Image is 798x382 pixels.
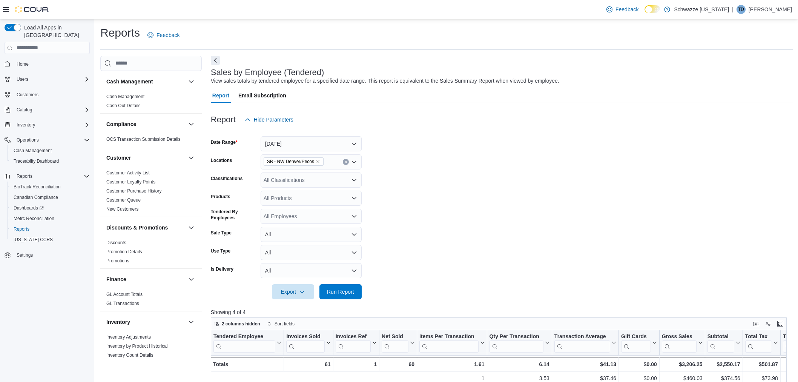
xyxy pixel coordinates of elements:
span: Reports [17,173,32,179]
label: Products [211,194,230,200]
button: BioTrack Reconciliation [8,182,93,192]
span: SB - NW Denver/Pecos [267,158,314,165]
span: Users [17,76,28,82]
span: Hide Parameters [254,116,293,123]
span: Catalog [14,105,90,114]
div: Tim Defabbo-Winter JR [737,5,746,14]
button: Transaction Average [554,333,616,352]
div: Gift Card Sales [621,333,651,352]
div: Gross Sales [662,333,697,340]
button: Next [211,56,220,65]
span: Discounts [106,240,126,246]
a: Discounts [106,240,126,245]
span: [US_STATE] CCRS [14,237,53,243]
button: Canadian Compliance [8,192,93,203]
span: Feedback [615,6,638,13]
span: Home [17,61,29,67]
span: Cash Management [11,146,90,155]
a: New Customers [106,206,138,212]
div: 60 [382,360,414,369]
span: Customers [17,92,38,98]
span: Reports [11,225,90,234]
h3: Report [211,115,236,124]
span: Settings [17,252,33,258]
button: All [261,263,362,278]
span: Inventory Adjustments [106,334,151,340]
span: Export [276,284,310,299]
div: Qty Per Transaction [489,333,543,352]
button: Net Sold [382,333,414,352]
div: Total Tax [745,333,772,340]
a: Customer Loyalty Points [106,179,155,185]
button: Subtotal [707,333,740,352]
h3: Cash Management [106,78,153,85]
button: Cash Management [187,77,196,86]
div: Invoices Sold [286,333,324,352]
div: $41.13 [554,360,616,369]
button: Inventory [14,120,38,129]
span: Inventory [14,120,90,129]
div: Subtotal [707,333,734,352]
span: Cash Management [14,148,52,154]
button: Discounts & Promotions [106,224,185,231]
div: Items Per Transaction [419,333,479,340]
button: Total Tax [745,333,778,352]
button: Export [272,284,314,299]
div: Cash Management [100,92,202,113]
a: GL Transactions [106,301,139,306]
div: Qty Per Transaction [489,333,543,340]
div: 6.14 [489,360,549,369]
span: Metrc Reconciliation [11,214,90,223]
button: All [261,227,362,242]
div: Gift Cards [621,333,651,340]
nav: Complex example [5,55,90,280]
div: Invoices Ref [335,333,370,340]
button: Finance [106,276,185,283]
button: Customer [106,154,185,162]
span: Customer Purchase History [106,188,162,194]
a: Dashboards [8,203,93,213]
span: Settings [14,250,90,260]
div: Invoices Ref [335,333,370,352]
a: Promotions [106,258,129,263]
button: Catalog [2,105,93,115]
a: Cash Out Details [106,103,141,108]
span: GL Account Totals [106,291,143,297]
span: Users [14,75,90,84]
button: Gift Cards [621,333,657,352]
div: Subtotal [707,333,734,340]
div: Items Per Transaction [419,333,479,352]
div: Finance [100,290,202,311]
button: Operations [14,136,42,145]
button: Open list of options [351,177,357,183]
div: Invoices Sold [286,333,324,340]
button: Open list of options [351,159,357,165]
button: Run Report [319,284,362,299]
h3: Inventory [106,318,130,326]
span: Reports [14,172,90,181]
span: Cash Management [106,94,144,100]
button: Inventory [187,317,196,327]
a: Canadian Compliance [11,193,61,202]
span: Customer Queue [106,197,141,203]
button: Reports [8,224,93,234]
h3: Sales by Employee (Tendered) [211,68,324,77]
div: 1.61 [419,360,485,369]
span: SB - NW Denver/Pecos [264,157,324,166]
span: Email Subscription [238,88,286,103]
span: Customers [14,90,90,99]
label: Is Delivery [211,266,233,272]
div: Compliance [100,135,202,147]
button: 2 columns hidden [211,319,263,328]
button: Users [14,75,31,84]
div: Net Sold [382,333,408,340]
a: Inventory Adjustments [106,334,151,340]
a: Inventory Count Details [106,353,153,358]
div: View sales totals by tendered employee for a specified date range. This report is equivalent to t... [211,77,559,85]
span: BioTrack Reconciliation [14,184,61,190]
span: Inventory by Product Historical [106,343,168,349]
button: Inventory [106,318,185,326]
span: 2 columns hidden [222,321,260,327]
span: Inventory [17,122,35,128]
button: Home [2,59,93,69]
